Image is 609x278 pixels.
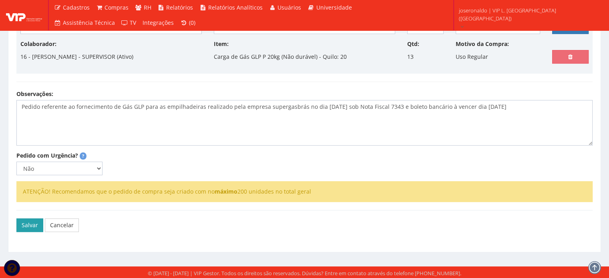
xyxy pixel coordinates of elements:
[51,15,118,30] a: Assistência Técnica
[118,15,140,30] a: TV
[277,4,301,11] span: Usuários
[105,4,129,11] span: Compras
[130,19,136,26] span: TV
[214,50,347,64] p: Carga de Gás GLP P 20kg (Não durável) - Quilo: 20
[316,4,352,11] span: Universidade
[63,4,90,11] span: Cadastros
[82,153,84,159] strong: ?
[456,40,509,48] label: Motivo da Compra:
[177,15,199,30] a: (0)
[16,218,43,232] button: Salvar
[456,50,488,64] p: Uso Regular
[189,19,195,26] span: (0)
[214,40,229,48] label: Item:
[459,6,599,22] span: joseronaldo | VIP L. [GEOGRAPHIC_DATA] ([GEOGRAPHIC_DATA])
[20,50,133,64] p: 16 - [PERSON_NAME] - SUPERVISOR (Ativo)
[144,4,151,11] span: RH
[20,40,56,48] label: Colaborador:
[208,4,263,11] span: Relatórios Analíticos
[63,19,115,26] span: Assistência Técnica
[407,40,419,48] label: Qtd:
[215,188,237,195] strong: máximo
[143,19,174,26] span: Integrações
[148,270,461,277] div: © [DATE] - [DATE] | VIP Gestor. Todos os direitos são reservados. Dúvidas? Entre em contato atrav...
[80,152,86,160] span: Pedidos marcados como urgentes serão destacados com uma tarja vermelha e terão seu motivo de urgê...
[16,152,78,160] label: Pedido com Urgência?
[45,218,79,232] a: Cancelar
[407,50,414,64] p: 13
[166,4,193,11] span: Relatórios
[139,15,177,30] a: Integrações
[6,9,42,21] img: logo
[16,90,53,98] label: Observações:
[23,188,586,196] li: ATENÇÃO! Recomendamos que o pedido de compra seja criado com no 200 unidades no total geral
